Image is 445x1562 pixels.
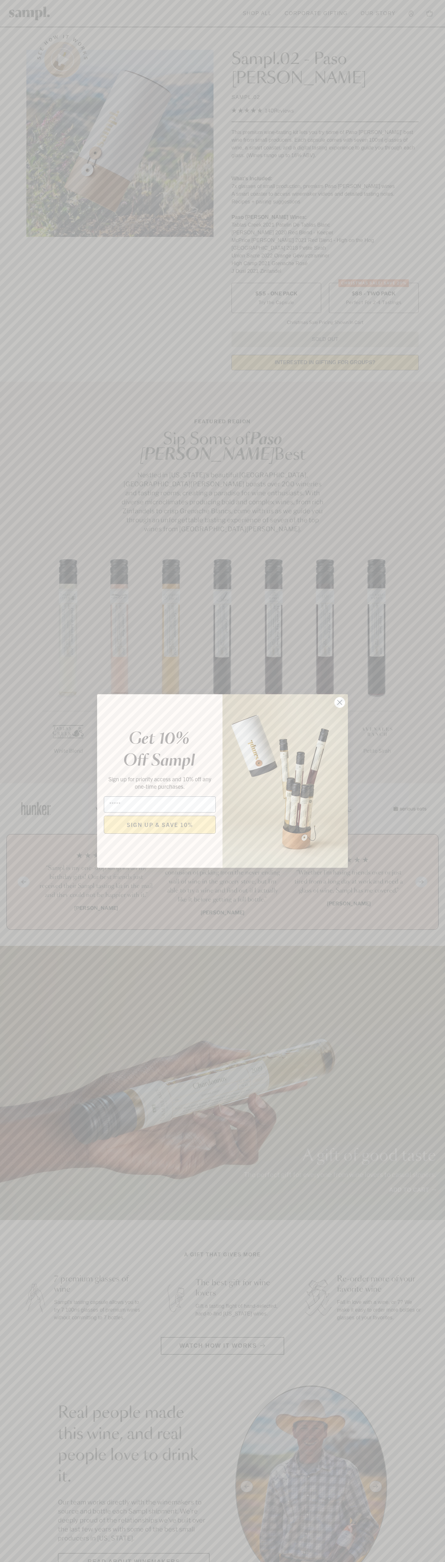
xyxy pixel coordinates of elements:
em: Get 10% Off Sampl [123,732,195,769]
button: SIGN UP & SAVE 10% [104,816,216,834]
button: Close dialog [334,697,345,708]
span: Sign up for priority access and 10% off any one-time purchases. [108,775,211,790]
img: 96933287-25a1-481a-a6d8-4dd623390dc6.png [222,694,348,868]
input: Email [104,796,216,812]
